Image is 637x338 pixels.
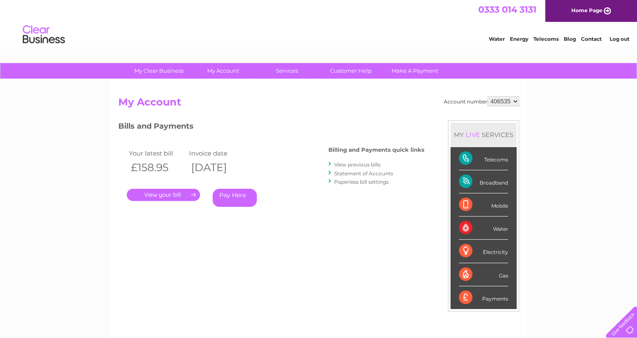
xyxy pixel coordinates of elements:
td: Invoice date [187,148,248,159]
div: Broadband [459,170,508,193]
th: £158.95 [127,159,187,176]
a: 0333 014 3131 [478,4,536,15]
a: Blog [564,36,576,42]
a: Customer Help [316,63,386,79]
a: Services [252,63,322,79]
h4: Billing and Payments quick links [328,147,424,153]
a: Make A Payment [380,63,450,79]
a: My Clear Business [124,63,194,79]
div: LIVE [464,131,482,139]
a: Contact [581,36,602,42]
a: . [127,189,200,201]
a: My Account [188,63,258,79]
div: Electricity [459,240,508,263]
a: Telecoms [533,36,559,42]
a: Statement of Accounts [334,170,393,177]
div: Account number [444,96,519,106]
a: Log out [609,36,629,42]
div: Clear Business is a trading name of Verastar Limited (registered in [GEOGRAPHIC_DATA] No. 3667643... [120,5,518,41]
a: Energy [510,36,528,42]
a: Pay Here [213,189,257,207]
div: Payments [459,286,508,309]
a: Water [489,36,505,42]
div: Gas [459,263,508,286]
a: View previous bills [334,161,381,168]
h2: My Account [118,96,519,112]
div: Water [459,217,508,240]
div: Mobile [459,193,508,217]
h3: Bills and Payments [118,120,424,135]
a: Paperless bill settings [334,179,389,185]
th: [DATE] [187,159,248,176]
div: MY SERVICES [450,123,517,147]
td: Your latest bill [127,148,187,159]
div: Telecoms [459,147,508,170]
img: logo.png [22,22,65,48]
